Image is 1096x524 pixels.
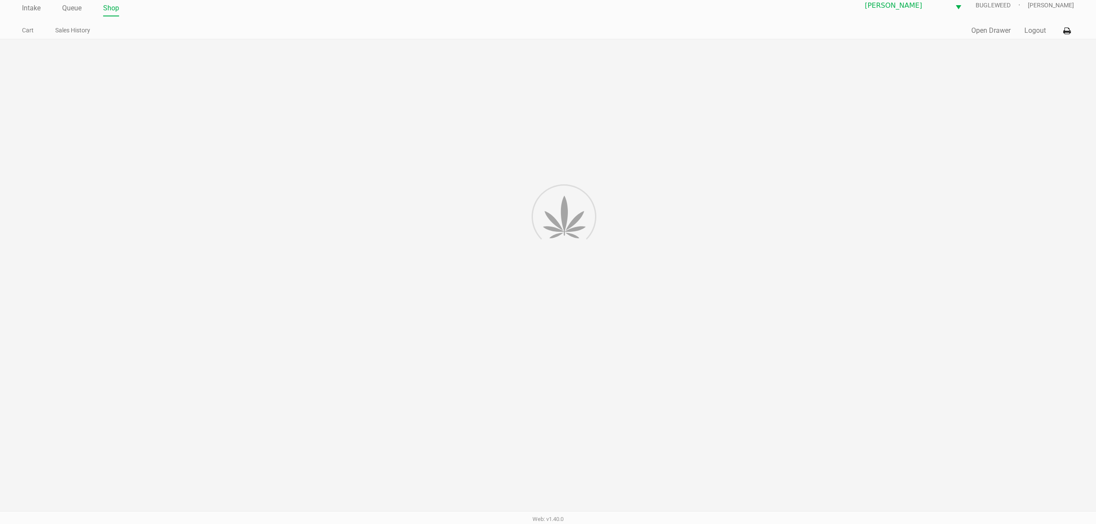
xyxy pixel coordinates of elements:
a: Sales History [55,25,90,36]
span: BUGLEWEED [976,1,1028,10]
a: Cart [22,25,34,36]
a: Queue [62,2,82,14]
button: Logout [1024,25,1046,36]
button: Open Drawer [971,25,1011,36]
span: [PERSON_NAME] [1028,1,1074,10]
span: [PERSON_NAME] [865,0,945,11]
span: Web: v1.40.0 [532,516,564,522]
a: Shop [103,2,119,14]
a: Intake [22,2,41,14]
